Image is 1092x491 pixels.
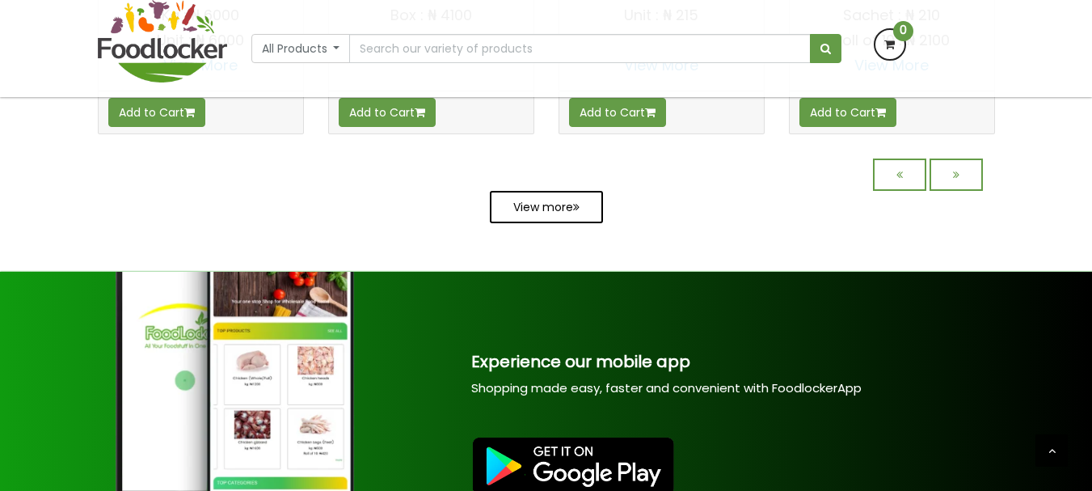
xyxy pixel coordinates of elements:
a: View more [490,191,603,223]
i: Add to cart [645,107,656,118]
i: Add to cart [875,107,886,118]
button: Add to Cart [569,98,666,127]
span: 0 [893,21,913,41]
button: Add to Cart [339,98,436,127]
i: Add to cart [415,107,425,118]
button: Add to Cart [108,98,205,127]
input: Search our variety of products [349,34,810,63]
i: Add to cart [184,107,195,118]
button: Add to Cart [799,98,896,127]
h3: Experience our mobile app [471,353,1056,370]
p: Shopping made easy, faster and convenient with FoodlockerApp [471,379,1056,396]
button: All Products [251,34,351,63]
